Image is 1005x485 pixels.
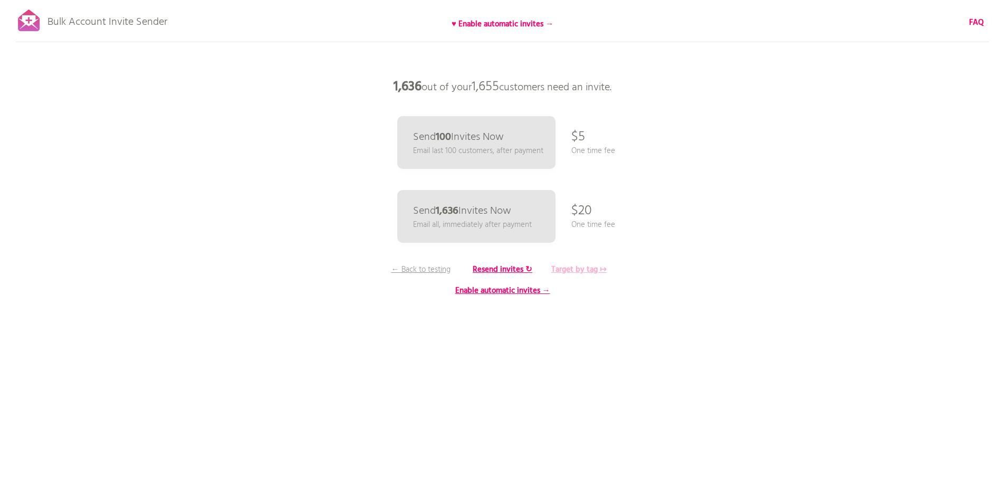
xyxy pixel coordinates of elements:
p: $5 [571,121,585,153]
b: 1,636 [394,77,422,98]
b: Target by tag ↦ [551,263,607,276]
b: Enable automatic invites → [455,284,550,297]
p: $20 [571,195,592,227]
b: FAQ [969,16,984,29]
p: out of your customers need an invite. [344,71,661,103]
a: Send100Invites Now Email last 100 customers, after payment [397,116,556,169]
p: One time fee [571,219,615,231]
p: ← Back to testing [381,264,461,275]
p: Bulk Account Invite Sender [47,6,167,33]
a: Send1,636Invites Now Email all, immediately after payment [397,190,556,243]
p: Email all, immediately after payment [413,219,532,231]
p: One time fee [571,145,615,157]
p: Email last 100 customers, after payment [413,145,543,157]
p: Send Invites Now [413,206,511,216]
b: 100 [436,129,451,146]
b: Resend invites ↻ [473,263,532,276]
b: 1,636 [436,203,458,220]
b: ♥ Enable automatic invites → [452,18,553,31]
span: 1,655 [472,77,499,98]
p: Send Invites Now [413,132,504,142]
a: FAQ [969,17,984,28]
